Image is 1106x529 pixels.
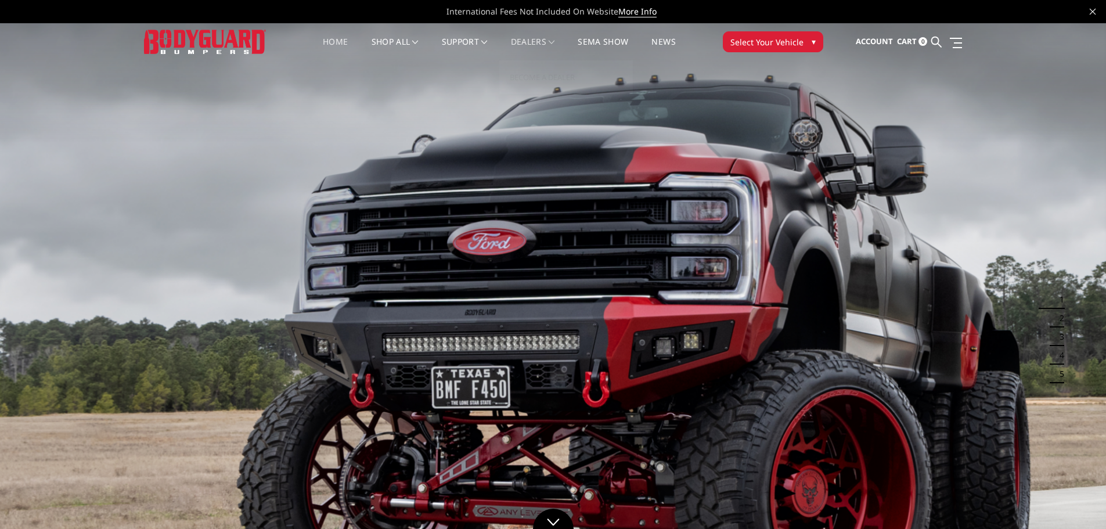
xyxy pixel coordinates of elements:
button: 1 of 5 [1053,290,1064,309]
button: Select Your Vehicle [723,31,823,52]
img: BODYGUARD BUMPERS [144,30,266,53]
button: 3 of 5 [1053,328,1064,346]
a: News [651,38,675,60]
a: Click to Down [533,509,574,529]
a: shop all [372,38,419,60]
a: Account [856,26,893,57]
span: Cart [897,36,917,46]
span: ▾ [812,35,816,48]
span: Account [856,36,893,46]
a: Support [442,38,488,60]
a: SEMA Show [578,38,628,60]
a: Become a Dealer [504,66,628,88]
a: Cart 0 [897,26,927,57]
button: 4 of 5 [1053,346,1064,365]
a: Dealers [511,38,555,60]
a: Home [323,38,348,60]
a: More Info [618,6,657,17]
button: 2 of 5 [1053,309,1064,328]
span: Select Your Vehicle [730,36,804,48]
span: 0 [918,37,927,46]
button: 5 of 5 [1053,365,1064,383]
